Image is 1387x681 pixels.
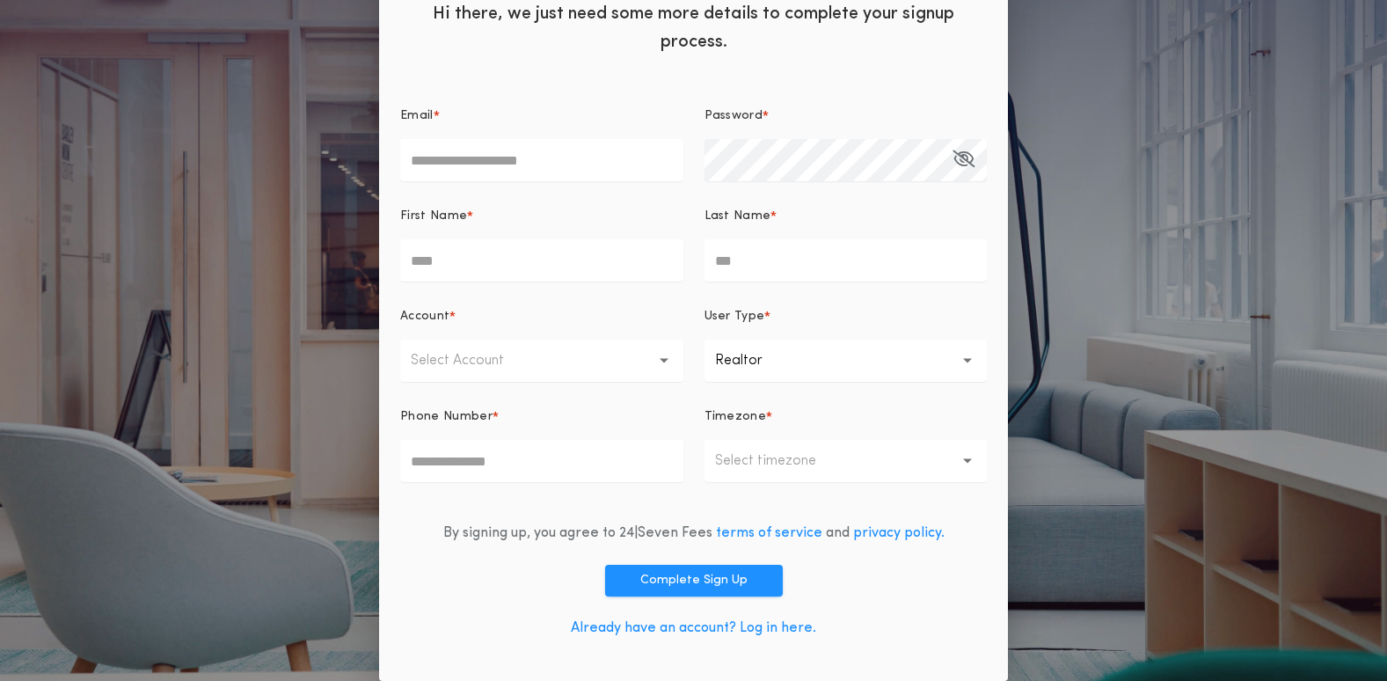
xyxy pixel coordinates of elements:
div: By signing up, you agree to 24|Seven Fees and [443,523,945,544]
a: Already have an account? Log in here. [571,621,816,635]
button: Password* [953,139,975,181]
p: Last Name [704,208,771,225]
button: Select Account [400,340,683,382]
p: User Type [704,308,765,326]
input: First Name* [400,239,683,282]
a: terms of service [716,526,822,540]
p: First Name [400,208,467,225]
p: Select Account [411,350,532,371]
button: Complete Sign Up [605,565,783,597]
p: Realtor [715,350,791,371]
a: privacy policy. [853,526,945,540]
p: Select timezone [715,450,844,472]
p: Email [400,107,434,125]
button: Select timezone [704,440,988,482]
p: Password [704,107,763,125]
input: Phone Number* [400,440,683,482]
p: Timezone [704,408,767,426]
p: Phone Number [400,408,493,426]
input: Email* [400,139,683,181]
p: Account [400,308,449,326]
input: Last Name* [704,239,988,282]
input: Password* [704,139,988,181]
button: Realtor [704,340,988,382]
